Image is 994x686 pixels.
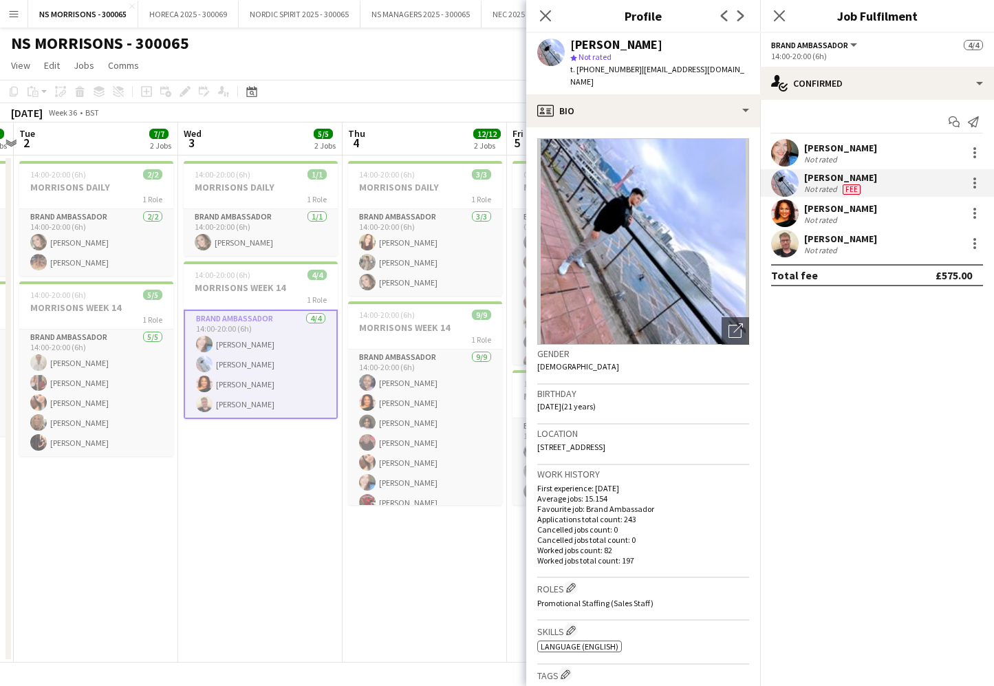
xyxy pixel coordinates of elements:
span: 2 [17,135,35,151]
div: Crew has different fees then in role [840,184,863,195]
span: 5 [510,135,523,151]
div: [PERSON_NAME] [804,142,877,154]
div: Not rated [804,184,840,195]
h3: Tags [537,667,749,682]
p: Worked jobs total count: 197 [537,555,749,566]
span: Week 36 [45,107,80,118]
span: 1/1 [307,169,327,180]
div: 2 Jobs [474,140,500,151]
p: Cancelled jobs total count: 0 [537,535,749,545]
span: 3/3 [472,169,491,180]
span: 14:00-20:00 (6h) [195,169,250,180]
div: Bio [526,94,760,127]
a: View [6,56,36,74]
span: 14:00-20:00 (6h) [523,378,579,389]
app-card-role: Brand Ambassador5/514:00-20:00 (6h)[PERSON_NAME][PERSON_NAME][PERSON_NAME][PERSON_NAME][PERSON_NAME] [19,330,173,456]
div: Open photos pop-in [722,317,749,345]
app-job-card: 14:00-20:00 (6h)4/4MORRISONS WEEK 141 RoleBrand Ambassador4/414:00-20:00 (6h)[PERSON_NAME][PERSON... [184,261,338,419]
div: 14:00-20:00 (6h) [771,51,983,61]
span: Thu [348,127,365,140]
app-card-role: Brand Ambassador3/314:00-20:00 (6h)[PERSON_NAME][PERSON_NAME][PERSON_NAME] [512,418,667,505]
button: NS MORRISONS - 300065 [28,1,138,28]
h3: Location [537,427,749,440]
span: 4/4 [307,270,327,280]
app-card-role: Brand Ambassador3/314:00-20:00 (6h)[PERSON_NAME][PERSON_NAME][PERSON_NAME] [348,209,502,296]
p: Cancelled jobs count: 0 [537,524,749,535]
div: £575.00 [936,268,972,282]
span: 1 Role [307,194,327,204]
span: 7/7 [149,129,169,139]
h3: MORRISONS WEEK 14 [512,181,667,193]
h3: Work history [537,468,749,480]
span: 14:00-20:00 (6h) [359,169,415,180]
div: [DATE] [11,106,43,120]
button: Brand Ambassador [771,40,859,50]
div: Not rated [804,245,840,255]
span: Tue [19,127,35,140]
app-card-role: Brand Ambassador9/914:00-20:00 (6h)[PERSON_NAME][PERSON_NAME][PERSON_NAME][PERSON_NAME][PERSON_NA... [348,350,502,556]
span: 2/2 [143,169,162,180]
span: 12/12 [473,129,501,139]
span: Fri [512,127,523,140]
app-job-card: 14:00-20:00 (6h)3/3MORRISONS DAILY1 RoleBrand Ambassador3/314:00-20:00 (6h)[PERSON_NAME][PERSON_N... [348,161,502,296]
span: Language (English) [541,641,618,652]
h3: Job Fulfilment [760,7,994,25]
h3: Roles [537,581,749,595]
div: Not rated [804,154,840,164]
span: Edit [44,59,60,72]
app-job-card: 14:00-20:00 (6h)5/5MORRISONS WEEK 141 RoleBrand Ambassador5/514:00-20:00 (6h)[PERSON_NAME][PERSON... [19,281,173,456]
app-job-card: 08:00-20:00 (12h)10/10MORRISONS WEEK 142 RolesBrand Ambassador8/808:00-14:00 (6h)[PERSON_NAME][PE... [512,161,667,365]
app-card-role: Brand Ambassador2/214:00-20:00 (6h)[PERSON_NAME][PERSON_NAME] [19,209,173,276]
a: Comms [102,56,144,74]
span: 1 Role [471,334,491,345]
app-job-card: 14:00-20:00 (6h)2/2MORRISONS DAILY1 RoleBrand Ambassador2/214:00-20:00 (6h)[PERSON_NAME][PERSON_N... [19,161,173,276]
p: Favourite job: Brand Ambassador [537,504,749,514]
div: 14:00-20:00 (6h)9/9MORRISONS WEEK 141 RoleBrand Ambassador9/914:00-20:00 (6h)[PERSON_NAME][PERSON... [348,301,502,505]
app-job-card: 14:00-20:00 (6h)3/3MORRISONS DAILY1 RoleBrand Ambassador3/314:00-20:00 (6h)[PERSON_NAME][PERSON_N... [512,370,667,505]
span: 1 Role [471,194,491,204]
span: 14:00-20:00 (6h) [30,290,86,300]
span: 3 [182,135,202,151]
span: 14:00-20:00 (6h) [359,310,415,320]
h1: NS MORRISONS - 300065 [11,33,189,54]
span: Brand Ambassador [771,40,848,50]
span: 14:00-20:00 (6h) [195,270,250,280]
h3: MORRISONS WEEK 14 [348,321,502,334]
span: 1 Role [307,294,327,305]
p: Applications total count: 243 [537,514,749,524]
p: Worked jobs count: 82 [537,545,749,555]
img: Crew avatar or photo [537,138,749,345]
button: HORECA 2025 - 300069 [138,1,239,28]
span: Not rated [579,52,612,62]
h3: MORRISONS WEEK 14 [19,301,173,314]
div: Not rated [804,215,840,225]
span: Comms [108,59,139,72]
a: Edit [39,56,65,74]
div: 14:00-20:00 (6h)1/1MORRISONS DAILY1 RoleBrand Ambassador1/114:00-20:00 (6h)[PERSON_NAME] [184,161,338,256]
span: 4 [346,135,365,151]
span: [DATE] (21 years) [537,401,596,411]
h3: MORRISONS DAILY [184,181,338,193]
span: 5/5 [143,290,162,300]
p: Average jobs: 15.154 [537,493,749,504]
div: BST [85,107,99,118]
span: 9/9 [472,310,491,320]
span: Wed [184,127,202,140]
span: [STREET_ADDRESS] [537,442,605,452]
div: [PERSON_NAME] [804,202,877,215]
h3: MORRISONS WEEK 14 [184,281,338,294]
a: Jobs [68,56,100,74]
div: [PERSON_NAME] [570,39,662,51]
span: 5/5 [314,129,333,139]
span: 1 Role [142,194,162,204]
div: [PERSON_NAME] [804,171,877,184]
app-card-role: Brand Ambassador4/414:00-20:00 (6h)[PERSON_NAME][PERSON_NAME][PERSON_NAME][PERSON_NAME] [184,310,338,419]
h3: MORRISONS DAILY [348,181,502,193]
span: [DEMOGRAPHIC_DATA] [537,361,619,372]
